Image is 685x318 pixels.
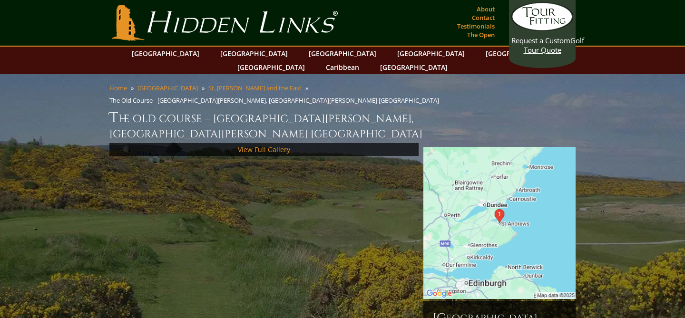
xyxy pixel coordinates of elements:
a: Caribbean [321,60,364,74]
a: [GEOGRAPHIC_DATA] [137,84,198,92]
a: [GEOGRAPHIC_DATA] [392,47,470,60]
li: The Old Course - [GEOGRAPHIC_DATA][PERSON_NAME], [GEOGRAPHIC_DATA][PERSON_NAME] [GEOGRAPHIC_DATA] [109,96,443,105]
a: [GEOGRAPHIC_DATA] [127,47,204,60]
a: The Open [465,28,497,41]
a: Home [109,84,127,92]
a: [GEOGRAPHIC_DATA] [233,60,310,74]
img: Google Map of St Andrews Links, St Andrews, United Kingdom [423,147,576,299]
a: Request a CustomGolf Tour Quote [511,2,573,55]
a: View Full Gallery [238,145,290,154]
span: Request a Custom [511,36,570,45]
a: [GEOGRAPHIC_DATA] [215,47,293,60]
a: [GEOGRAPHIC_DATA] [304,47,381,60]
h1: The Old Course – [GEOGRAPHIC_DATA][PERSON_NAME], [GEOGRAPHIC_DATA][PERSON_NAME] [GEOGRAPHIC_DATA] [109,108,576,141]
a: Contact [470,11,497,24]
a: About [474,2,497,16]
a: [GEOGRAPHIC_DATA] [375,60,452,74]
a: Testimonials [455,19,497,33]
a: St. [PERSON_NAME] and the East [208,84,302,92]
a: [GEOGRAPHIC_DATA] [481,47,558,60]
